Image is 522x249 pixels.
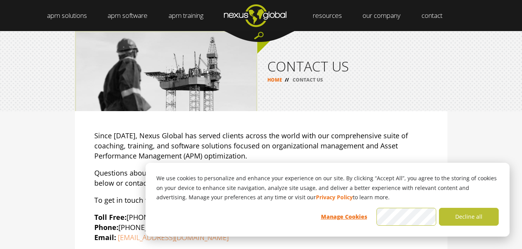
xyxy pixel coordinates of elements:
button: Accept all [376,208,436,226]
p: [PHONE_NUMBER] [PHONE_NUMBER] [94,212,428,242]
strong: Email: [94,233,116,242]
a: HOME [267,77,282,83]
strong: Toll Free: [94,212,127,222]
p: Since [DATE], Nexus Global has served clients across the world with our comprehensive suite of co... [94,131,428,161]
a: [EMAIL_ADDRESS][DOMAIN_NAME] [118,233,229,242]
h1: CONTACT US [267,59,437,73]
p: To get in touch with a team member at one of our global offices, visit our page. [94,195,428,205]
p: Questions about our APM products and solutions? We’d love to hear from you. Submit the form below... [94,168,428,188]
button: Manage Cookies [314,208,374,226]
strong: Phone: [94,223,118,232]
p: We use cookies to personalize and enhance your experience on our site. By clicking “Accept All”, ... [156,174,499,202]
span: // [282,77,291,83]
button: Decline all [439,208,499,226]
a: Privacy Policy [316,193,353,202]
div: Cookie banner [146,163,510,237]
